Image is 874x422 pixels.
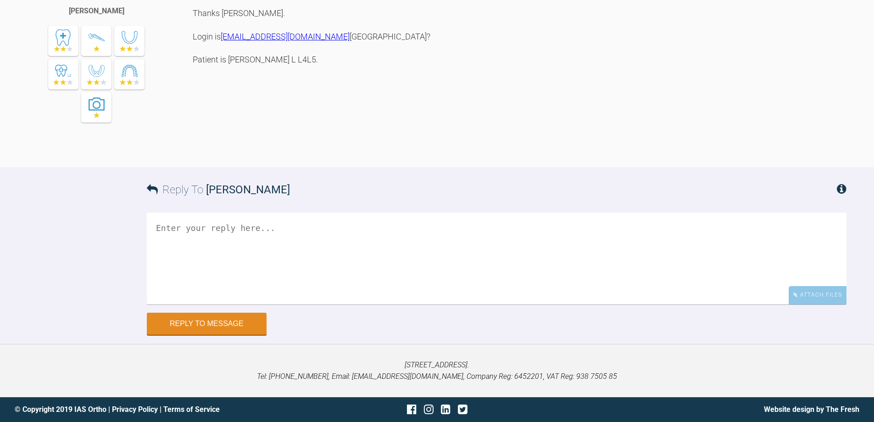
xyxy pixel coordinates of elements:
[147,181,290,198] h3: Reply To
[15,404,296,416] div: © Copyright 2019 IAS Ortho | |
[163,405,220,414] a: Terms of Service
[206,183,290,196] span: [PERSON_NAME]
[764,405,859,414] a: Website design by The Fresh
[69,5,124,17] div: [PERSON_NAME]
[112,405,158,414] a: Privacy Policy
[15,359,859,383] p: [STREET_ADDRESS]. Tel: [PHONE_NUMBER], Email: [EMAIL_ADDRESS][DOMAIN_NAME], Company Reg: 6452201,...
[147,313,267,335] button: Reply to Message
[789,286,846,304] div: Attach Files
[221,32,350,41] a: [EMAIL_ADDRESS][DOMAIN_NAME]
